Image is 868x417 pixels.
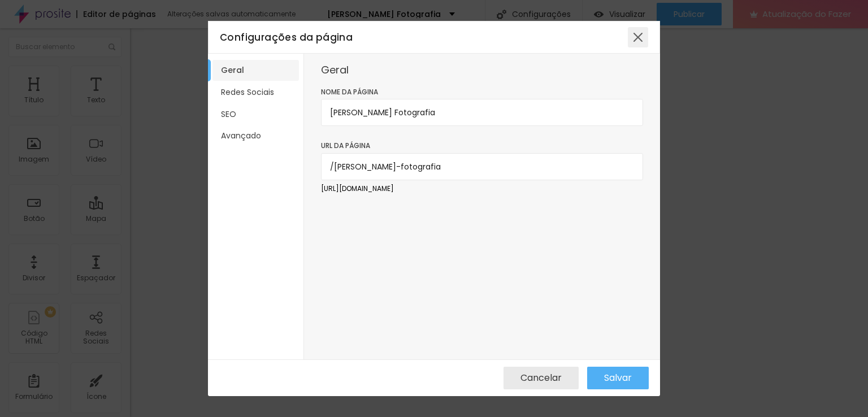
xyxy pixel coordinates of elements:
font: Avançado [221,130,261,141]
font: Cancelar [520,371,562,384]
font: Geral [321,63,349,77]
button: Salvar [587,367,649,389]
font: Redes Sociais [221,86,274,98]
font: Geral [221,64,244,76]
font: Configurações da página [220,31,353,44]
button: Cancelar [504,367,579,389]
font: Nome da página [321,87,378,97]
font: URL da página [321,141,370,150]
font: SEO [221,108,236,120]
font: Salvar [604,371,632,384]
